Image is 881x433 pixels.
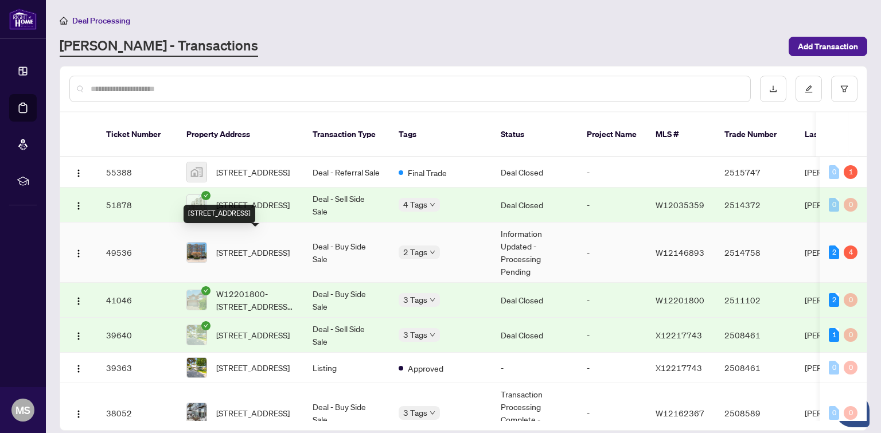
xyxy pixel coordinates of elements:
span: W12035359 [656,200,704,210]
span: down [430,410,435,416]
button: Logo [69,358,88,377]
td: Deal - Buy Side Sale [303,283,389,318]
span: home [60,17,68,25]
span: X12217743 [656,330,702,340]
span: Final Trade [408,166,447,179]
span: edit [805,85,813,93]
button: edit [796,76,822,102]
td: 2515747 [715,157,796,188]
td: 39363 [97,353,177,383]
td: - [578,223,646,283]
div: 0 [829,406,839,420]
td: - [578,157,646,188]
span: 3 Tags [403,406,427,419]
button: Logo [69,196,88,214]
button: Logo [69,291,88,309]
span: MS [15,402,30,418]
th: Tags [389,112,492,157]
span: Deal Processing [72,15,130,26]
img: thumbnail-img [187,243,206,262]
button: Logo [69,163,88,181]
img: Logo [74,364,83,373]
button: Logo [69,326,88,344]
span: 3 Tags [403,328,427,341]
div: 0 [829,361,839,375]
span: [STREET_ADDRESS] [216,361,290,374]
span: [STREET_ADDRESS] [216,407,290,419]
td: 49536 [97,223,177,283]
span: filter [840,85,848,93]
th: MLS # [646,112,715,157]
div: 0 [844,328,857,342]
span: [STREET_ADDRESS] [216,198,290,211]
th: Trade Number [715,112,796,157]
div: 0 [829,165,839,179]
span: 2 Tags [403,245,427,259]
td: 51878 [97,188,177,223]
td: - [578,188,646,223]
div: 1 [844,165,857,179]
img: thumbnail-img [187,290,206,310]
td: 2514758 [715,223,796,283]
div: 2 [829,293,839,307]
div: 2 [829,245,839,259]
button: filter [831,76,857,102]
img: thumbnail-img [187,162,206,182]
a: [PERSON_NAME] - Transactions [60,36,258,57]
button: Logo [69,404,88,422]
td: Listing [303,353,389,383]
th: Ticket Number [97,112,177,157]
td: Deal - Sell Side Sale [303,318,389,353]
td: - [492,353,578,383]
div: [STREET_ADDRESS] [184,205,255,223]
button: Add Transaction [789,37,867,56]
span: down [430,202,435,208]
td: 55388 [97,157,177,188]
div: 0 [844,293,857,307]
td: Deal Closed [492,157,578,188]
img: Logo [74,249,83,258]
td: 2508461 [715,318,796,353]
th: Status [492,112,578,157]
button: Logo [69,243,88,262]
span: 4 Tags [403,198,427,211]
th: Project Name [578,112,646,157]
td: 2511102 [715,283,796,318]
img: logo [9,9,37,30]
div: 0 [844,198,857,212]
span: 3 Tags [403,293,427,306]
span: Add Transaction [798,37,858,56]
div: 4 [844,245,857,259]
img: thumbnail-img [187,358,206,377]
img: Logo [74,201,83,210]
img: thumbnail-img [187,403,206,423]
td: Deal - Sell Side Sale [303,188,389,223]
span: X12217743 [656,362,702,373]
span: W12162367 [656,408,704,418]
div: 0 [844,406,857,420]
td: 2514372 [715,188,796,223]
span: down [430,332,435,338]
span: W12201800 [656,295,704,305]
img: thumbnail-img [187,195,206,214]
td: 39640 [97,318,177,353]
img: Logo [74,331,83,341]
div: 0 [829,198,839,212]
span: [STREET_ADDRESS] [216,166,290,178]
img: thumbnail-img [187,325,206,345]
div: 0 [844,361,857,375]
td: Deal Closed [492,188,578,223]
td: Information Updated - Processing Pending [492,223,578,283]
td: - [578,318,646,353]
span: download [769,85,777,93]
span: W12146893 [656,247,704,258]
span: check-circle [201,191,210,200]
td: Deal Closed [492,318,578,353]
span: check-circle [201,286,210,295]
span: [STREET_ADDRESS] [216,329,290,341]
span: check-circle [201,321,210,330]
img: Logo [74,297,83,306]
button: download [760,76,786,102]
div: 1 [829,328,839,342]
th: Transaction Type [303,112,389,157]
